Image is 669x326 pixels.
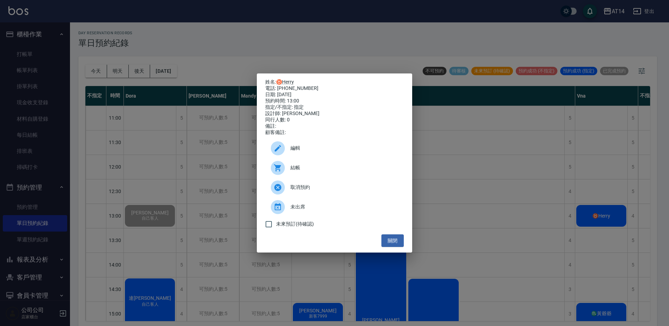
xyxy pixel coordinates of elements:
[265,98,404,104] div: 預約時間: 13:00
[265,85,404,92] div: 電話: [PHONE_NUMBER]
[265,197,404,217] div: 未出席
[265,79,404,85] p: 姓名:
[265,158,404,178] a: 結帳
[265,92,404,98] div: 日期: [DATE]
[276,220,314,228] span: 未來預訂(待確認)
[290,203,398,211] span: 未出席
[265,117,404,123] div: 同行人數: 0
[381,234,404,247] button: 關閉
[290,144,398,152] span: 編輯
[265,139,404,158] div: 編輯
[290,184,398,191] span: 取消預約
[265,104,404,111] div: 指定/不指定: 指定
[276,79,294,85] a: ♉Herry
[265,178,404,197] div: 取消預約
[265,111,404,117] div: 設計師: [PERSON_NAME]
[290,164,398,171] span: 結帳
[265,129,404,136] div: 顧客備註:
[265,123,404,129] div: 備註:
